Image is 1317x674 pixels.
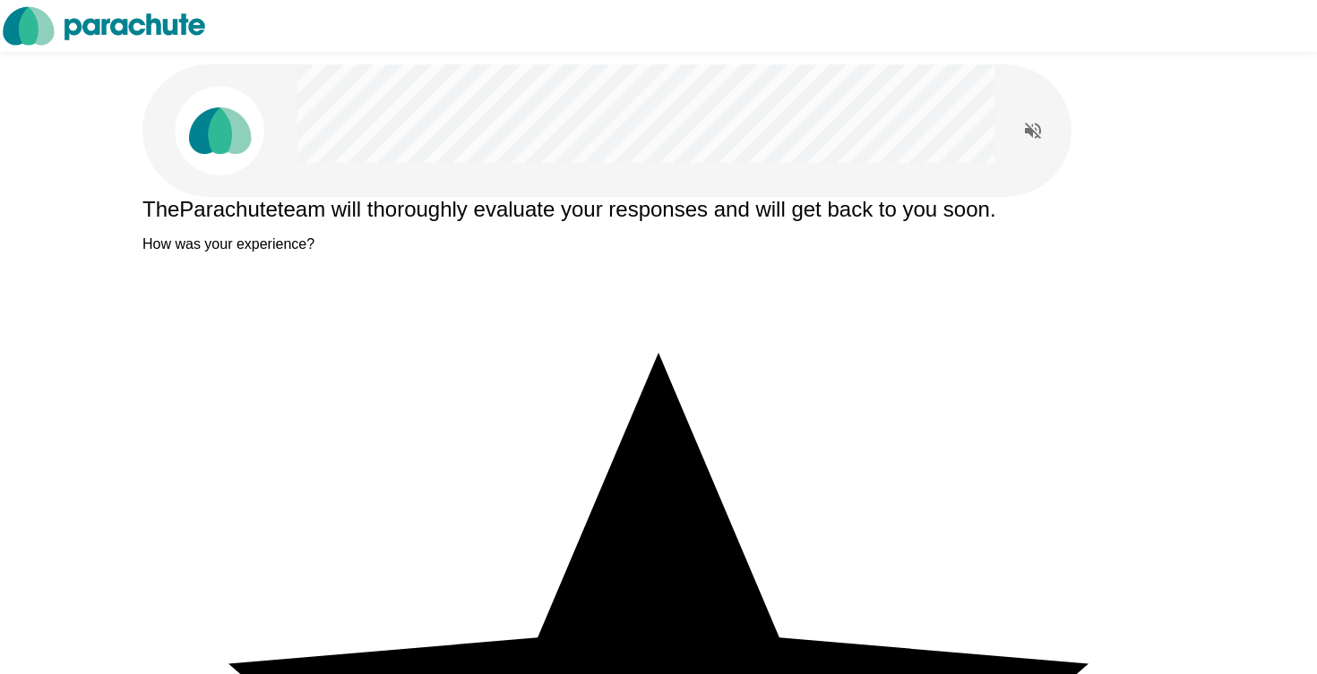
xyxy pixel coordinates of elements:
img: parachute_avatar.png [175,86,264,175]
span: The [142,197,179,221]
button: Read questions aloud [1015,113,1051,149]
span: team will thoroughly evaluate your responses and will get back to you soon. [278,197,996,221]
span: Parachute [179,197,277,221]
p: How was your experience? [142,236,1175,252]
